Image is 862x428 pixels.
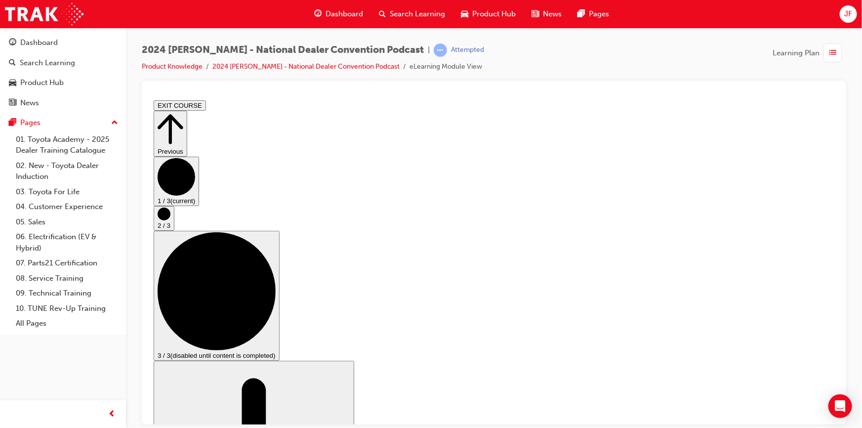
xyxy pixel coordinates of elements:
[12,184,122,200] a: 03. Toyota For Life
[9,99,16,108] span: news-icon
[472,8,516,20] span: Product Hub
[9,119,16,128] span: pages-icon
[142,44,424,56] span: 2024 [PERSON_NAME] - National Dealer Convention Podcast
[410,61,482,73] li: eLearning Module View
[532,8,539,20] span: news-icon
[5,3,83,25] img: Trak
[4,114,122,132] button: Pages
[12,271,122,286] a: 08. Service Training
[773,43,846,62] button: Learning Plan
[461,8,468,20] span: car-icon
[12,301,122,316] a: 10. TUNE Rev-Up Training
[314,8,322,20] span: guage-icon
[8,101,21,108] span: 1 / 3
[12,316,122,331] a: All Pages
[12,158,122,184] a: 02. New - Toyota Dealer Induction
[379,8,386,20] span: search-icon
[8,51,34,59] span: Previous
[20,117,41,128] div: Pages
[21,256,126,263] span: (disabled until content is completed)
[212,62,400,71] a: 2024 [PERSON_NAME] - National Dealer Convention Podcast
[12,214,122,230] a: 05. Sales
[12,286,122,301] a: 09. Technical Training
[543,8,562,20] span: News
[390,8,445,20] span: Search Learning
[8,256,21,263] span: 3 / 3
[4,14,38,60] button: Previous
[570,4,617,24] a: pages-iconPages
[20,37,58,48] div: Dashboard
[12,256,122,271] a: 07. Parts21 Certification
[12,132,122,158] a: 01. Toyota Academy - 2025 Dealer Training Catalogue
[20,97,39,109] div: News
[4,134,130,264] button: 3 / 3(disabled until content is completed)
[142,62,203,71] a: Product Knowledge
[4,34,122,52] a: Dashboard
[840,5,857,23] button: JF
[4,60,49,110] button: 1 / 3(current)
[20,57,75,69] div: Search Learning
[577,8,585,20] span: pages-icon
[773,47,820,59] span: Learning Plan
[4,94,122,112] a: News
[21,101,45,108] span: (current)
[111,117,118,129] span: up-icon
[589,8,609,20] span: Pages
[9,79,16,87] span: car-icon
[371,4,453,24] a: search-iconSearch Learning
[20,77,64,88] div: Product Hub
[326,8,363,20] span: Dashboard
[4,110,25,134] button: 2 / 3
[12,199,122,214] a: 04. Customer Experience
[8,126,21,133] span: 2 / 3
[428,44,430,56] span: |
[829,47,837,59] span: list-icon
[9,39,16,47] span: guage-icon
[12,229,122,256] a: 06. Electrification (EV & Hybrid)
[451,45,484,55] div: Attempted
[4,54,122,72] a: Search Learning
[4,74,122,92] a: Product Hub
[4,4,56,14] button: EXIT COURSE
[306,4,371,24] a: guage-iconDashboard
[844,8,852,20] span: JF
[4,32,122,114] button: DashboardSearch LearningProduct HubNews
[453,4,524,24] a: car-iconProduct Hub
[524,4,570,24] a: news-iconNews
[434,43,447,57] span: learningRecordVerb_ATTEMPT-icon
[9,59,16,68] span: search-icon
[828,394,852,418] div: Open Intercom Messenger
[109,408,116,421] span: prev-icon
